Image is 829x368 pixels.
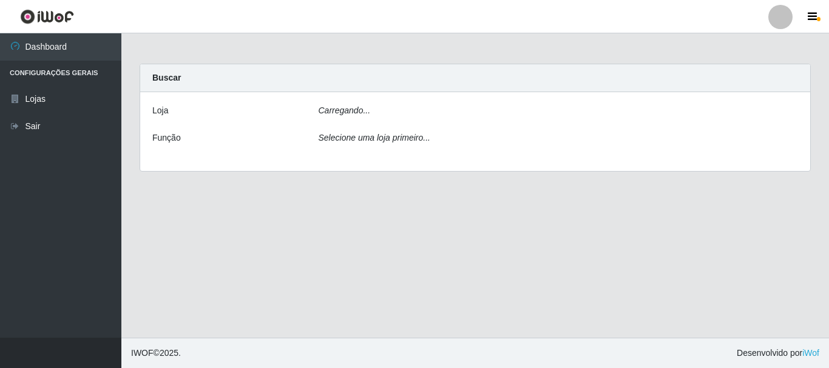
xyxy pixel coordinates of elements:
[802,348,819,358] a: iWof
[319,105,371,115] i: Carregando...
[319,133,430,142] i: Selecione uma loja primeiro...
[152,132,181,144] label: Função
[20,9,74,24] img: CoreUI Logo
[737,347,819,360] span: Desenvolvido por
[152,73,181,82] strong: Buscar
[131,347,181,360] span: © 2025 .
[152,104,168,117] label: Loja
[131,348,154,358] span: IWOF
